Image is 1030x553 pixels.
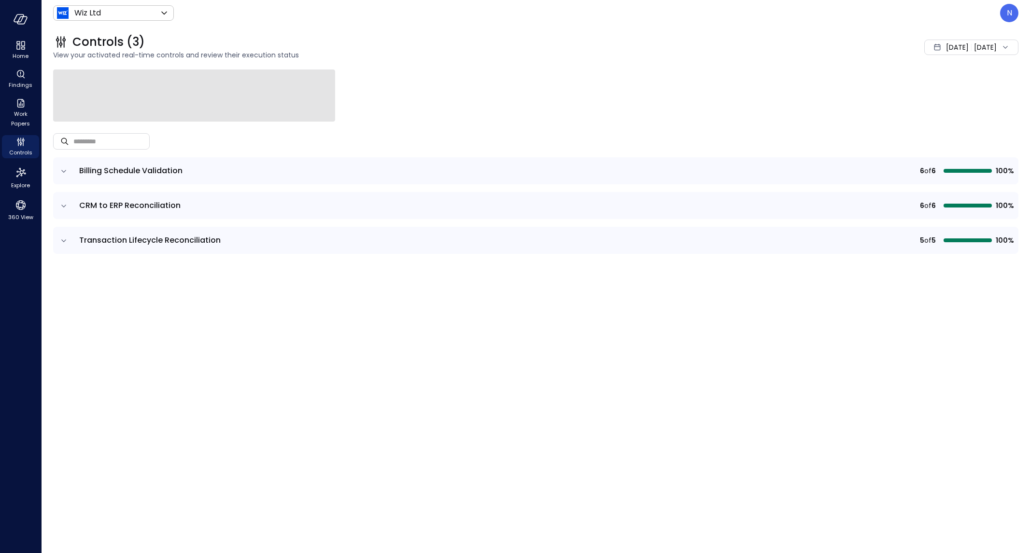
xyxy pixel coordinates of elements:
span: Controls [9,148,32,157]
span: 5 [920,235,924,246]
span: 5 [931,235,936,246]
span: 6 [920,200,924,211]
span: of [924,235,931,246]
div: Controls [2,135,39,158]
span: 100% [996,200,1013,211]
div: 360 View [2,197,39,223]
span: Billing Schedule Validation [79,165,183,176]
p: Wiz Ltd [74,7,101,19]
div: Findings [2,68,39,91]
button: expand row [59,201,69,211]
span: of [924,166,931,176]
span: Home [13,51,28,61]
img: Icon [57,7,69,19]
span: 6 [931,166,936,176]
span: of [924,200,931,211]
span: 100% [996,166,1013,176]
span: 6 [920,166,924,176]
span: 360 View [8,212,33,222]
div: Explore [2,164,39,191]
p: N [1007,7,1012,19]
span: View your activated real-time controls and review their execution status [53,50,752,60]
div: Work Papers [2,97,39,129]
span: Work Papers [6,109,35,128]
span: 6 [931,200,936,211]
span: CRM to ERP Reconciliation [79,200,181,211]
div: Home [2,39,39,62]
div: Noa Turgeman [1000,4,1018,22]
button: expand row [59,236,69,246]
span: 100% [996,235,1013,246]
span: Controls (3) [72,34,145,50]
button: expand row [59,166,69,176]
span: Findings [9,80,32,90]
span: Explore [11,180,30,190]
span: [DATE] [946,42,969,53]
span: Transaction Lifecycle Reconciliation [79,235,221,246]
